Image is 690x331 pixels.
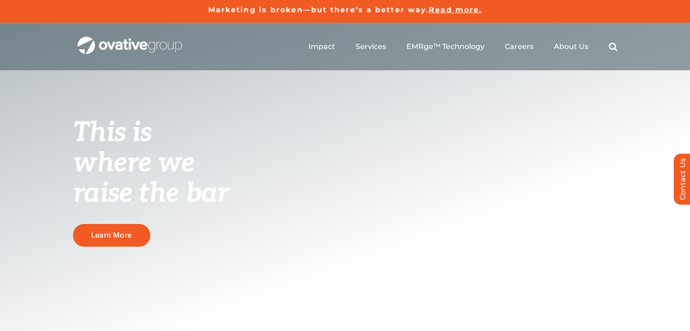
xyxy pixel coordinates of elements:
nav: Menu [308,32,617,61]
span: Learn More [91,231,132,239]
span: This is [73,117,152,149]
a: Marketing is broken—but there’s a better way. [208,5,429,14]
a: OG_Full_horizontal_WHT [78,36,182,44]
a: Services [356,42,386,51]
span: where we raise the bar [73,147,229,210]
a: Learn More [73,224,150,246]
a: EMRge™ Technology [406,42,484,51]
a: Impact [308,42,335,51]
a: Careers [505,42,533,51]
a: About Us [554,42,588,51]
a: Read more. [429,5,482,14]
a: Search [609,42,617,51]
